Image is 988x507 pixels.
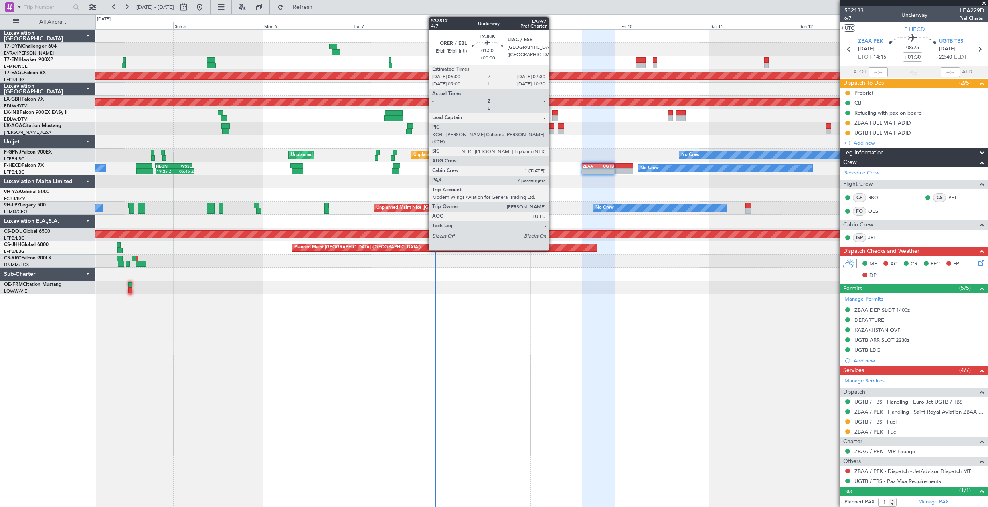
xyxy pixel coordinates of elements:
span: Cabin Crew [843,220,873,230]
span: F-HECD [904,25,925,34]
div: - [598,169,614,174]
a: UGTB / TBS - Pax Visa Requirements [854,478,941,485]
span: [DATE] [939,45,956,53]
a: T7-EAGLFalcon 8X [4,71,46,75]
div: Sat 4 [84,22,174,29]
span: UGTB TBS [939,38,963,46]
a: LX-INBFalcon 900EX EASy II [4,110,67,115]
div: Unplanned Maint [GEOGRAPHIC_DATA] ([GEOGRAPHIC_DATA]) [413,149,545,161]
span: [DATE] - [DATE] [136,4,174,11]
button: All Aircraft [9,16,87,28]
span: LEA229D [959,6,984,15]
a: LFMN/NCE [4,63,28,69]
div: Tue 7 [352,22,441,29]
span: 08:25 [906,44,919,52]
a: [PERSON_NAME]/QSA [4,129,51,135]
a: Manage Services [844,377,885,385]
a: F-HECDFalcon 7X [4,163,44,168]
span: T7-DYN [4,44,22,49]
span: Leg Information [843,148,884,158]
a: LFMD/CEQ [4,209,27,215]
span: (5/5) [959,284,971,292]
span: Crew [843,158,857,167]
a: ZBAA / PEK - Fuel [854,428,897,435]
a: DNMM/LOS [4,262,29,268]
div: Add new [854,139,984,146]
span: DP [869,272,877,280]
div: UGTB [598,164,614,168]
span: 532133 [844,6,864,15]
div: Prebrief [854,89,873,96]
span: Refresh [286,4,320,10]
a: FCBB/BZV [4,196,25,202]
div: Sun 5 [173,22,263,29]
a: LFPB/LBG [4,235,25,241]
a: UGTB / TBS - Handling - Euro Jet UGTB / TBS [854,398,962,405]
a: Schedule Crew [844,169,879,177]
div: ZBAA FUEL VIA HADID [854,119,911,126]
span: ELDT [954,53,967,61]
span: Pref Charter [959,15,984,22]
span: ALDT [962,68,975,76]
span: ATOT [853,68,867,76]
a: EDLW/DTM [4,103,28,109]
span: MF [869,260,877,268]
div: Refueling with pax on board [854,109,922,116]
a: LFPB/LBG [4,156,25,162]
span: T7-EMI [4,57,20,62]
span: (1/1) [959,486,971,495]
a: RBO [868,194,886,201]
div: DEPARTURE [854,317,884,323]
div: 05:45 Z [175,169,194,174]
a: ZBAA / PEK - Handling - Saint Royal Aviation ZBAA / [GEOGRAPHIC_DATA] [854,408,984,415]
div: CP [853,193,866,202]
a: CS-JHHGlobal 6000 [4,242,49,247]
span: 22:40 [939,53,952,61]
span: OE-FRM [4,282,23,287]
span: [DATE] [858,45,875,53]
div: Underway [901,11,927,19]
span: Dispatch To-Dos [843,79,884,88]
span: CS-DOU [4,229,23,234]
div: Planned Maint [GEOGRAPHIC_DATA] ([GEOGRAPHIC_DATA]) [294,242,421,254]
span: CS-JHH [4,242,21,247]
span: Charter [843,437,862,446]
div: UGTB ARR SLOT 2230z [854,337,909,343]
a: LFPB/LBG [4,169,25,175]
div: FO [853,207,866,216]
span: CS-RRC [4,256,21,261]
span: Dispatch Checks and Weather [843,247,919,256]
a: EVRA/[PERSON_NAME] [4,50,54,56]
a: F-GPNJFalcon 900EX [4,150,52,155]
div: Add new [854,357,984,364]
a: LX-GBHFalcon 7X [4,97,44,102]
button: Refresh [274,1,322,14]
div: Wed 8 [441,22,530,29]
input: --:-- [869,67,888,77]
div: HEGN [156,164,174,168]
div: WSSL [174,164,192,168]
span: F-HECD [4,163,22,168]
div: [DATE] [97,16,111,23]
span: Dispatch [843,388,865,397]
input: Trip Number [24,1,71,13]
a: 9H-YAAGlobal 5000 [4,190,49,194]
div: Unplanned Maint Nice ([GEOGRAPHIC_DATA]) [376,202,471,214]
label: Planned PAX [844,498,875,506]
a: Manage Permits [844,295,883,303]
a: Manage PAX [918,498,949,506]
div: Fri 10 [620,22,709,29]
a: CS-RRCFalcon 900LX [4,256,51,261]
a: OLG [868,208,886,215]
span: Permits [843,284,862,293]
span: 14:15 [873,53,886,61]
a: T7-DYNChallenger 604 [4,44,57,49]
span: ETOT [858,53,871,61]
div: Sat 11 [709,22,798,29]
a: LOWW/VIE [4,288,27,294]
div: 19:25 Z [157,169,175,174]
div: CS [933,193,946,202]
a: ZBAA / PEK - Dispatch - JetAdvisor Dispatch MT [854,468,971,475]
span: LX-GBH [4,97,22,102]
div: Thu 9 [530,22,620,29]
